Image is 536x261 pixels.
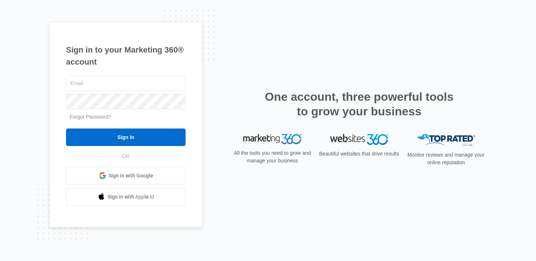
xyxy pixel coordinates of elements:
[108,193,154,201] span: Sign in with Apple Id
[66,188,186,206] a: Sign in with Apple Id
[70,114,111,120] a: Forgot Password?
[109,172,153,180] span: Sign in with Google
[243,134,302,144] img: Marketing 360
[330,134,388,145] img: Websites 360
[417,134,475,146] img: Top Rated Local
[66,128,186,146] input: Sign In
[318,150,400,158] p: Beautiful websites that drive results
[117,153,135,160] span: OR
[405,151,487,166] p: Monitor reviews and manage your online reputation
[66,167,186,184] a: Sign in with Google
[66,76,186,91] input: Email
[66,44,186,68] h1: Sign in to your Marketing 360® account
[232,149,313,165] p: All the tools you need to grow and manage your business
[263,89,456,119] h2: One account, three powerful tools to grow your business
